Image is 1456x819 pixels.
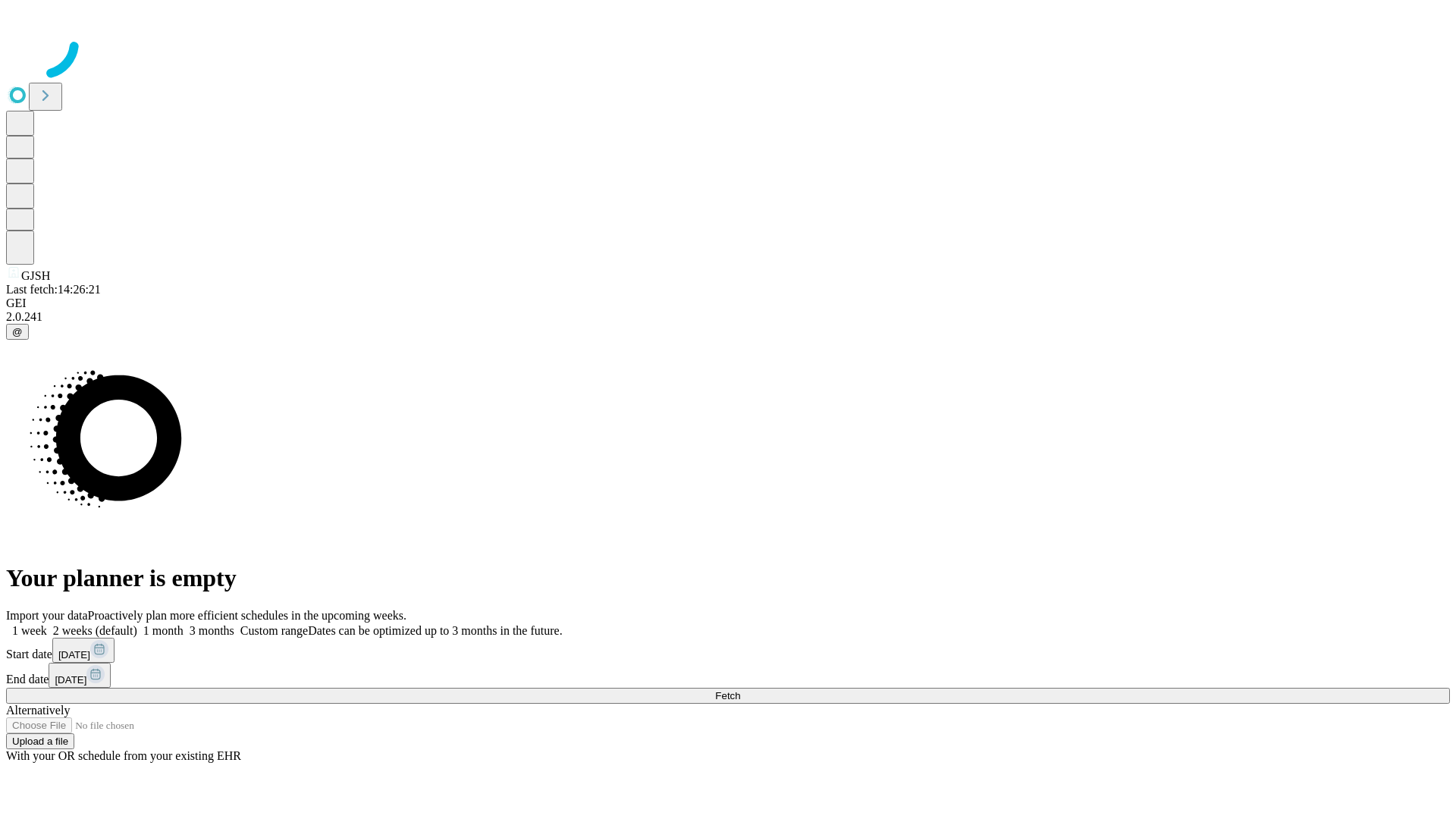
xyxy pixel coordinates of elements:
[6,283,101,296] span: Last fetch: 14:26:21
[6,733,74,749] button: Upload a file
[6,688,1450,704] button: Fetch
[240,624,308,637] span: Custom range
[6,564,1450,592] h1: Your planner is empty
[6,704,70,717] span: Alternatively
[308,624,562,637] span: Dates can be optimized up to 3 months in the future.
[6,663,1450,688] div: End date
[49,663,111,688] button: [DATE]
[6,638,1450,663] div: Start date
[12,326,23,337] span: @
[6,297,1450,310] div: GEI
[715,690,740,701] span: Fetch
[52,638,115,663] button: [DATE]
[6,609,88,622] span: Import your data
[55,674,86,686] span: [DATE]
[88,609,406,622] span: Proactively plan more efficient schedules in the upcoming weeks.
[6,310,1450,324] div: 2.0.241
[190,624,234,637] span: 3 months
[12,624,47,637] span: 1 week
[143,624,184,637] span: 1 month
[53,624,137,637] span: 2 weeks (default)
[21,269,50,282] span: GJSH
[6,324,29,340] button: @
[6,749,241,762] span: With your OR schedule from your existing EHR
[58,649,90,661] span: [DATE]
